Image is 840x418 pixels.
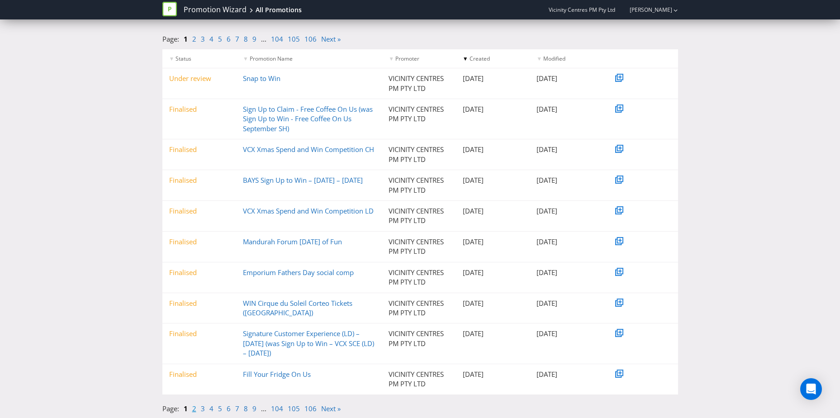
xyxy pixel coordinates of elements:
[382,329,456,348] div: VICINITY CENTRES PM PTY LTD
[235,404,239,413] a: 7
[162,34,179,43] span: Page:
[243,55,248,62] span: ▼
[184,34,188,43] a: 1
[321,34,341,43] a: Next »
[321,404,341,413] a: Next »
[543,55,565,62] span: Modified
[184,5,247,15] a: Promotion Wizard
[456,268,530,277] div: [DATE]
[470,55,490,62] span: Created
[304,34,317,43] a: 106
[456,104,530,114] div: [DATE]
[389,55,394,62] span: ▼
[162,104,237,114] div: Finalised
[288,34,300,43] a: 105
[800,378,822,400] div: Open Intercom Messenger
[271,404,283,413] a: 104
[549,6,615,14] span: Vicinity Centres PM Pty Ltd
[218,404,222,413] a: 5
[456,176,530,185] div: [DATE]
[162,329,237,338] div: Finalised
[530,329,604,338] div: [DATE]
[162,370,237,379] div: Finalised
[530,268,604,277] div: [DATE]
[456,237,530,247] div: [DATE]
[382,268,456,287] div: VICINITY CENTRES PM PTY LTD
[456,329,530,338] div: [DATE]
[235,34,239,43] a: 7
[243,74,280,83] a: Snap to Win
[243,104,373,133] a: Sign Up to Claim - Free Coffee On Us (was Sign Up to Win - Free Coffee On Us September SH)
[382,237,456,256] div: VICINITY CENTRES PM PTY LTD
[382,206,456,226] div: VICINITY CENTRES PM PTY LTD
[382,145,456,164] div: VICINITY CENTRES PM PTY LTD
[252,34,256,43] a: 9
[162,74,237,83] div: Under review
[209,404,214,413] a: 4
[201,404,205,413] a: 3
[261,34,271,44] li: ...
[536,55,542,62] span: ▼
[456,370,530,379] div: [DATE]
[256,5,302,14] div: All Promotions
[162,404,179,413] span: Page:
[456,145,530,154] div: [DATE]
[227,34,231,43] a: 6
[162,268,237,277] div: Finalised
[243,299,352,317] a: WIN Cirque du Soleil Corteo Tickets ([GEOGRAPHIC_DATA])
[304,404,317,413] a: 106
[201,34,205,43] a: 3
[530,299,604,308] div: [DATE]
[243,268,354,277] a: Emporium Fathers Day social comp
[382,104,456,124] div: VICINITY CENTRES PM PTY LTD
[530,237,604,247] div: [DATE]
[456,206,530,216] div: [DATE]
[463,55,468,62] span: ▼
[271,34,283,43] a: 104
[395,55,419,62] span: Promoter
[244,34,248,43] a: 8
[243,237,342,246] a: Mandurah Forum [DATE] of Fun
[184,404,188,413] a: 1
[243,145,374,154] a: VCX Xmas Spend and Win Competition CH
[176,55,191,62] span: Status
[162,237,237,247] div: Finalised
[243,370,311,379] a: Fill Your Fridge On Us
[162,299,237,308] div: Finalised
[192,34,196,43] a: 2
[456,299,530,308] div: [DATE]
[530,370,604,379] div: [DATE]
[243,329,374,357] a: Signature Customer Experience (LD) – [DATE] (was Sign Up to Win – VCX SCE (LD) – [DATE])
[530,74,604,83] div: [DATE]
[530,176,604,185] div: [DATE]
[530,104,604,114] div: [DATE]
[382,176,456,195] div: VICINITY CENTRES PM PTY LTD
[530,206,604,216] div: [DATE]
[192,404,196,413] a: 2
[250,55,293,62] span: Promotion Name
[227,404,231,413] a: 6
[162,145,237,154] div: Finalised
[162,176,237,185] div: Finalised
[261,404,271,413] li: ...
[244,404,248,413] a: 8
[162,206,237,216] div: Finalised
[530,145,604,154] div: [DATE]
[382,74,456,93] div: VICINITY CENTRES PM PTY LTD
[382,370,456,389] div: VICINITY CENTRES PM PTY LTD
[243,206,374,215] a: VCX Xmas Spend and Win Competition LD
[243,176,363,185] a: BAYS Sign Up to Win – [DATE] – [DATE]
[169,55,175,62] span: ▼
[288,404,300,413] a: 105
[218,34,222,43] a: 5
[456,74,530,83] div: [DATE]
[209,34,214,43] a: 4
[382,299,456,318] div: VICINITY CENTRES PM PTY LTD
[252,404,256,413] a: 9
[621,6,672,14] a: [PERSON_NAME]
